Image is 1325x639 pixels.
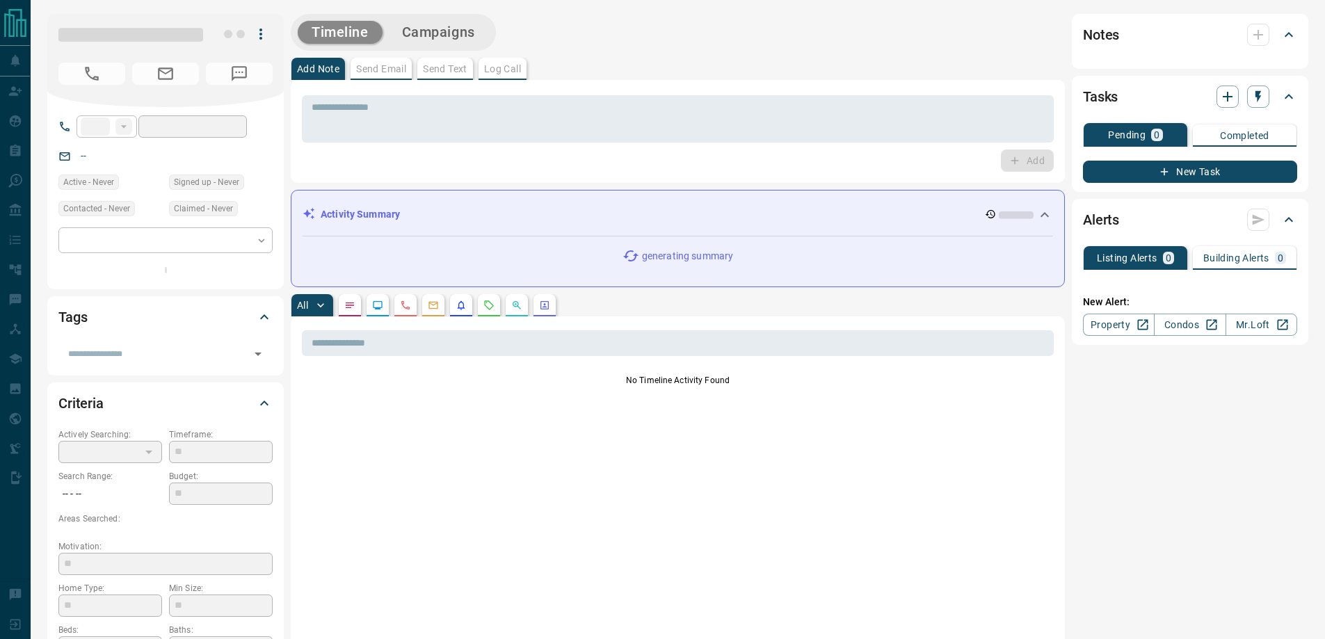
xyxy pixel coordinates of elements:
[1083,86,1118,108] h2: Tasks
[63,175,114,189] span: Active - Never
[483,300,495,311] svg: Requests
[169,470,273,483] p: Budget:
[58,428,162,441] p: Actively Searching:
[169,624,273,636] p: Baths:
[58,470,162,483] p: Search Range:
[1154,314,1226,336] a: Condos
[321,207,400,222] p: Activity Summary
[58,306,87,328] h2: Tags
[303,202,1053,227] div: Activity Summary
[642,249,733,264] p: generating summary
[344,300,355,311] svg: Notes
[58,63,125,85] span: No Number
[372,300,383,311] svg: Lead Browsing Activity
[169,428,273,441] p: Timeframe:
[1166,253,1171,263] p: 0
[297,64,339,74] p: Add Note
[388,21,489,44] button: Campaigns
[174,175,239,189] span: Signed up - Never
[63,202,130,216] span: Contacted - Never
[302,374,1054,387] p: No Timeline Activity Found
[539,300,550,311] svg: Agent Actions
[1278,253,1283,263] p: 0
[456,300,467,311] svg: Listing Alerts
[1220,131,1269,140] p: Completed
[58,540,273,553] p: Motivation:
[58,624,162,636] p: Beds:
[58,582,162,594] p: Home Type:
[1226,314,1297,336] a: Mr.Loft
[1083,209,1119,231] h2: Alerts
[1083,18,1297,51] div: Notes
[1083,80,1297,113] div: Tasks
[169,582,273,594] p: Min Size:
[1083,24,1119,46] h2: Notes
[1083,295,1297,309] p: New Alert:
[58,387,273,420] div: Criteria
[174,202,233,216] span: Claimed - Never
[58,483,162,505] p: -- - --
[132,63,199,85] span: No Email
[428,300,439,311] svg: Emails
[81,150,86,161] a: --
[297,300,308,310] p: All
[1083,161,1297,183] button: New Task
[298,21,383,44] button: Timeline
[58,512,273,525] p: Areas Searched:
[511,300,522,311] svg: Opportunities
[206,63,273,85] span: No Number
[400,300,411,311] svg: Calls
[1108,130,1146,140] p: Pending
[1154,130,1159,140] p: 0
[1203,253,1269,263] p: Building Alerts
[1097,253,1157,263] p: Listing Alerts
[58,300,273,334] div: Tags
[1083,314,1155,336] a: Property
[58,392,104,414] h2: Criteria
[248,344,268,364] button: Open
[1083,203,1297,236] div: Alerts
